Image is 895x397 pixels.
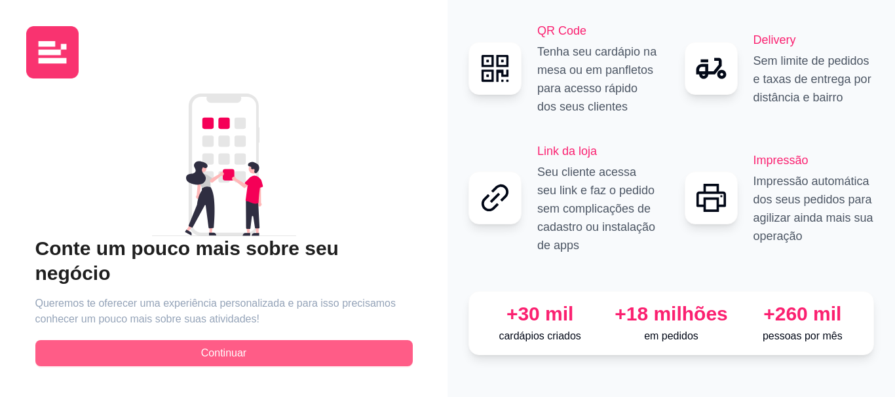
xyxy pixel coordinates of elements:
p: Impressão automática dos seus pedidos para agilizar ainda mais sua operação [753,172,875,245]
h2: Impressão [753,151,875,169]
img: logo [26,26,79,78]
h2: QR Code [537,22,658,40]
h2: Conte um pouco mais sobre seu negócio [35,236,413,286]
h2: Link da loja [537,142,658,160]
span: Continuar [201,345,246,361]
div: +18 milhões [611,302,731,326]
p: pessoas por mês [742,328,863,344]
div: +30 mil [480,302,600,326]
p: Tenha seu cardápio na mesa ou em panfletos para acesso rápido dos seus clientes [537,43,658,116]
p: em pedidos [611,328,731,344]
p: Sem limite de pedidos e taxas de entrega por distância e bairro [753,52,875,107]
div: +260 mil [742,302,863,326]
h2: Delivery [753,31,875,49]
button: Continuar [35,340,413,366]
article: Queremos te oferecer uma experiência personalizada e para isso precisamos conhecer um pouco mais ... [35,296,413,327]
p: cardápios criados [480,328,600,344]
p: Seu cliente acessa seu link e faz o pedido sem complicações de cadastro ou instalação de apps [537,163,658,254]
